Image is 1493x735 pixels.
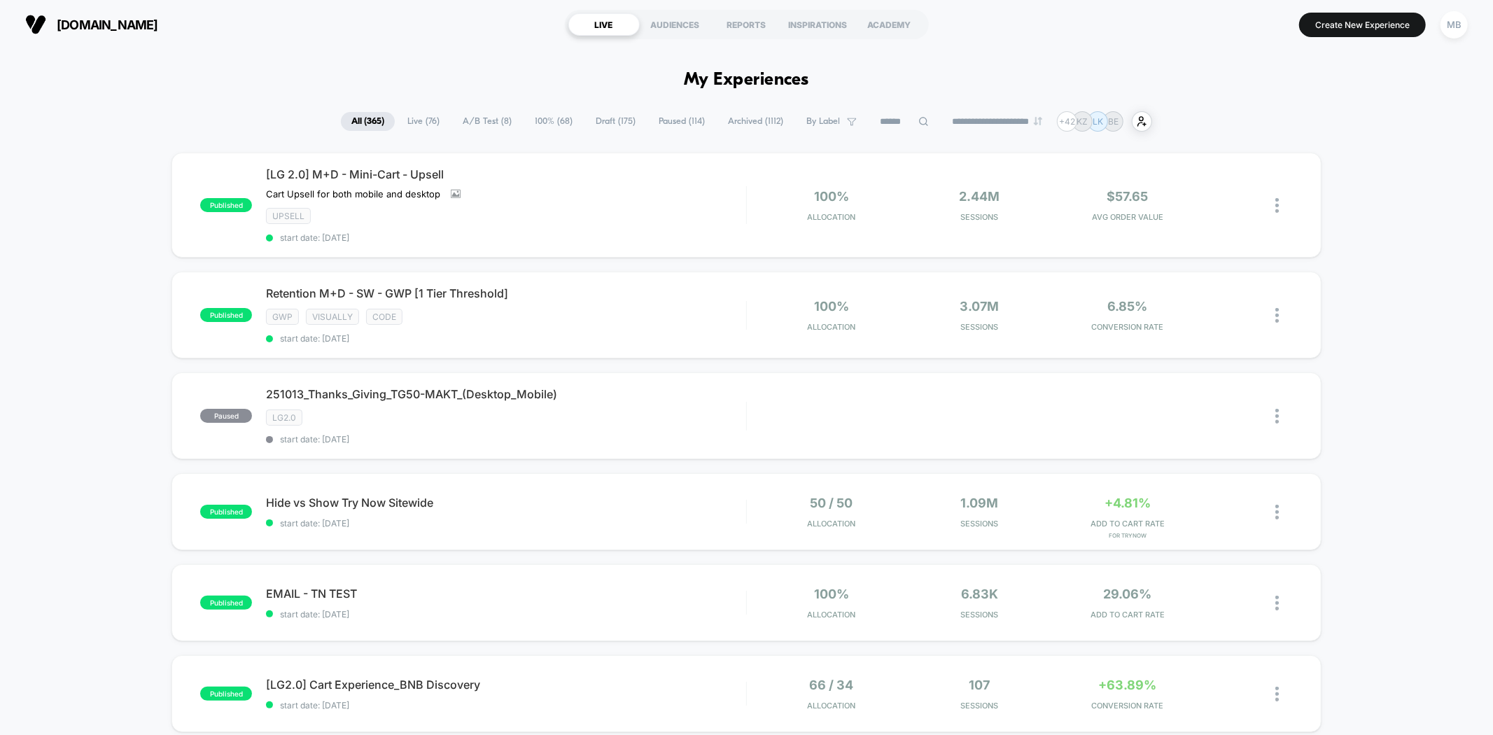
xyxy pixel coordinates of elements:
[266,208,311,224] span: Upsell
[266,700,745,710] span: start date: [DATE]
[1275,687,1279,701] img: close
[1093,116,1103,127] p: LK
[1105,496,1151,510] span: +4.81%
[684,70,809,90] h1: My Experiences
[814,587,849,601] span: 100%
[266,434,745,444] span: start date: [DATE]
[854,13,925,36] div: ACADEMY
[711,13,783,36] div: REPORTS
[200,198,252,212] span: published
[200,687,252,701] span: published
[810,678,854,692] span: 66 / 34
[1107,189,1149,204] span: $57.65
[783,13,854,36] div: INSPIRATIONS
[397,112,450,131] span: Live ( 76 )
[1104,587,1152,601] span: 29.06%
[266,167,745,181] span: [LG 2.0] M+D - Mini-Cart - Upsell
[1108,116,1119,127] p: BE
[1057,212,1198,222] span: AVG ORDER VALUE
[266,286,745,300] span: Retention M+D - SW - GWP [1 Tier Threshold]
[909,322,1051,332] span: Sessions
[366,309,402,325] span: code
[200,505,252,519] span: published
[306,309,359,325] span: visually
[266,496,745,510] span: Hide vs Show Try Now Sitewide
[266,333,745,344] span: start date: [DATE]
[814,189,849,204] span: 100%
[200,308,252,322] span: published
[1057,532,1198,539] span: for TryNow
[808,701,856,710] span: Allocation
[341,112,395,131] span: All ( 365 )
[1275,409,1279,423] img: close
[808,519,856,528] span: Allocation
[1275,505,1279,519] img: close
[640,13,711,36] div: AUDIENCES
[1057,519,1198,528] span: ADD TO CART RATE
[266,587,745,601] span: EMAIL - TN TEST
[1057,322,1198,332] span: CONVERSION RATE
[568,13,640,36] div: LIVE
[1057,610,1198,619] span: ADD TO CART RATE
[21,13,162,36] button: [DOMAIN_NAME]
[25,14,46,35] img: Visually logo
[266,309,299,325] span: gwp
[200,596,252,610] span: published
[909,212,1051,222] span: Sessions
[266,387,745,401] span: 251013_Thanks_Giving_TG50-MAKT_(Desktop_Mobile)
[960,189,1000,204] span: 2.44M
[266,518,745,528] span: start date: [DATE]
[1436,10,1472,39] button: MB
[1441,11,1468,38] div: MB
[1099,678,1157,692] span: +63.89%
[1299,13,1426,37] button: Create New Experience
[585,112,646,131] span: Draft ( 175 )
[1057,701,1198,710] span: CONVERSION RATE
[266,232,745,243] span: start date: [DATE]
[648,112,715,131] span: Paused ( 114 )
[909,519,1051,528] span: Sessions
[808,610,856,619] span: Allocation
[1275,596,1279,610] img: close
[806,116,840,127] span: By Label
[1108,299,1148,314] span: 6.85%
[960,299,1000,314] span: 3.07M
[1275,198,1279,213] img: close
[1057,111,1077,132] div: + 42
[814,299,849,314] span: 100%
[1275,308,1279,323] img: close
[1034,117,1042,125] img: end
[200,409,252,423] span: paused
[969,678,990,692] span: 107
[266,678,745,692] span: [LG2.0] Cart Experience_BNB Discovery
[266,609,745,619] span: start date: [DATE]
[266,409,302,426] span: LG2.0
[909,610,1051,619] span: Sessions
[524,112,583,131] span: 100% ( 68 )
[1077,116,1088,127] p: KZ
[266,188,440,199] span: Cart Upsell for both mobile and desktop
[717,112,794,131] span: Archived ( 1112 )
[57,17,158,32] span: [DOMAIN_NAME]
[452,112,522,131] span: A/B Test ( 8 )
[961,587,998,601] span: 6.83k
[811,496,853,510] span: 50 / 50
[808,212,856,222] span: Allocation
[961,496,999,510] span: 1.09M
[808,322,856,332] span: Allocation
[909,701,1051,710] span: Sessions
